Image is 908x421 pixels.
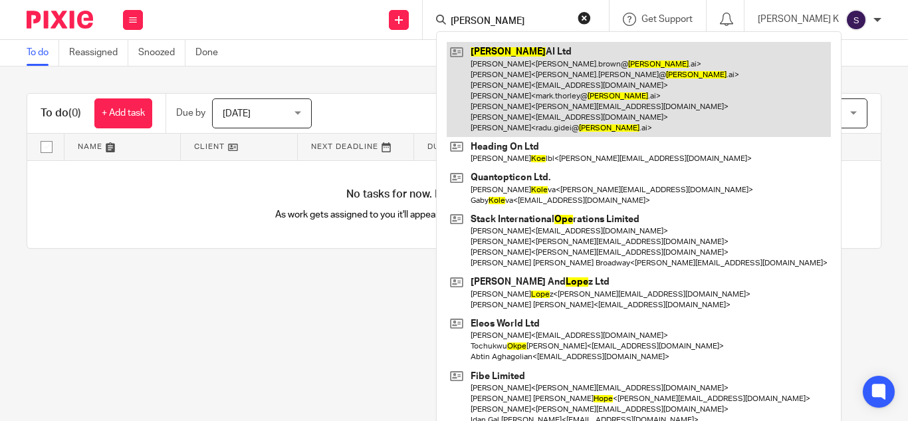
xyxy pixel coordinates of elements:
[69,40,128,66] a: Reassigned
[41,106,81,120] h1: To do
[27,11,93,29] img: Pixie
[641,15,693,24] span: Get Support
[138,40,185,66] a: Snoozed
[223,109,251,118] span: [DATE]
[68,108,81,118] span: (0)
[758,13,839,26] p: [PERSON_NAME] K
[846,9,867,31] img: svg%3E
[176,106,205,120] p: Due by
[27,40,59,66] a: To do
[27,188,881,202] h4: No tasks for now. Relax and enjoy your day!
[94,98,152,128] a: + Add task
[241,208,667,221] p: As work gets assigned to you it'll appear here automatically, helping you stay organised.
[195,40,228,66] a: Done
[449,16,569,28] input: Search
[578,11,591,25] button: Clear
